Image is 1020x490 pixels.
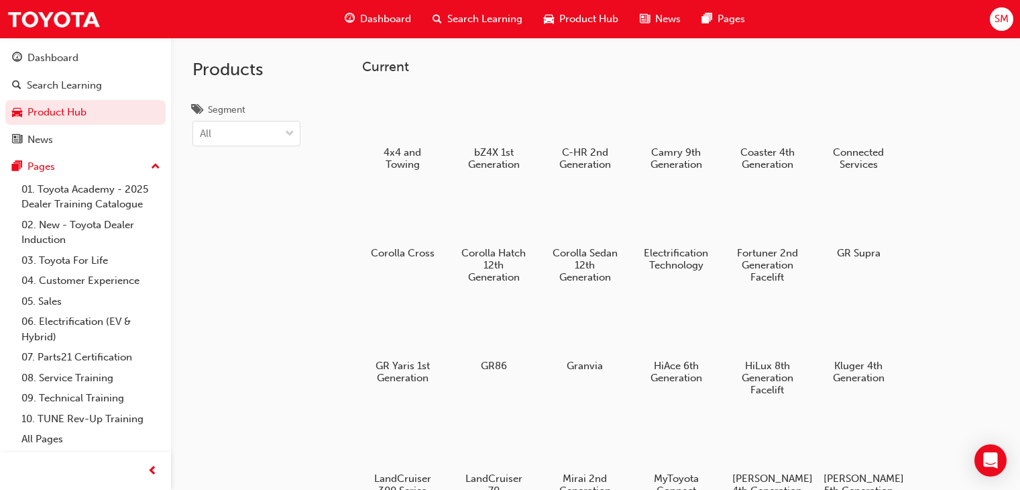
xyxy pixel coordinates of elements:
h5: Electrification Technology [641,247,712,271]
a: Connected Services [818,85,899,175]
img: Trak [7,4,101,34]
a: 08. Service Training [16,368,166,389]
a: HiLux 8th Generation Facelift [727,299,807,401]
a: 09. Technical Training [16,388,166,409]
span: up-icon [151,158,160,176]
div: Dashboard [27,50,78,66]
span: tags-icon [192,105,203,117]
h3: Current [362,59,999,75]
div: Segment [208,103,245,117]
a: 10. TUNE Rev-Up Training [16,409,166,430]
h5: Connected Services [824,146,894,170]
h5: Corolla Cross [367,247,438,259]
div: News [27,132,53,148]
h5: GR86 [459,360,529,372]
a: search-iconSearch Learning [422,5,533,33]
a: Granvia [545,299,625,377]
h5: bZ4X 1st Generation [459,146,529,170]
a: All Pages [16,429,166,450]
span: News [655,11,681,27]
span: search-icon [12,80,21,92]
span: pages-icon [12,161,22,173]
h5: HiLux 8th Generation Facelift [732,360,803,396]
span: prev-icon [148,463,158,480]
a: 04. Customer Experience [16,271,166,291]
a: 06. Electrification (EV & Hybrid) [16,311,166,347]
button: SM [990,7,1013,31]
a: Coaster 4th Generation [727,85,807,175]
a: 05. Sales [16,291,166,312]
a: 01. Toyota Academy - 2025 Dealer Training Catalogue [16,179,166,215]
a: GR Yaris 1st Generation [362,299,443,389]
a: Dashboard [5,46,166,70]
span: Dashboard [360,11,411,27]
a: 02. New - Toyota Dealer Induction [16,215,166,250]
a: Camry 9th Generation [636,85,716,175]
h5: Granvia [550,360,620,372]
a: Product Hub [5,100,166,125]
a: pages-iconPages [691,5,756,33]
a: car-iconProduct Hub [533,5,629,33]
button: DashboardSearch LearningProduct HubNews [5,43,166,154]
a: Fortuner 2nd Generation Facelift [727,186,807,288]
a: 4x4 and Towing [362,85,443,175]
a: Corolla Sedan 12th Generation [545,186,625,288]
span: car-icon [12,107,22,119]
span: search-icon [433,11,442,28]
a: HiAce 6th Generation [636,299,716,389]
span: pages-icon [702,11,712,28]
div: Open Intercom Messenger [974,444,1007,477]
a: 03. Toyota For Life [16,250,166,271]
a: Kluger 4th Generation [818,299,899,389]
a: news-iconNews [629,5,691,33]
a: Search Learning [5,73,166,98]
h5: Fortuner 2nd Generation Facelift [732,247,803,283]
a: guage-iconDashboard [334,5,422,33]
h5: Camry 9th Generation [641,146,712,170]
h5: HiAce 6th Generation [641,360,712,384]
span: Search Learning [447,11,522,27]
a: bZ4X 1st Generation [453,85,534,175]
h5: GR Yaris 1st Generation [367,360,438,384]
div: All [200,126,211,142]
span: car-icon [544,11,554,28]
h5: Corolla Sedan 12th Generation [550,247,620,283]
div: Pages [27,159,55,175]
span: Pages [718,11,745,27]
h5: C-HR 2nd Generation [550,146,620,170]
h5: Coaster 4th Generation [732,146,803,170]
a: Corolla Hatch 12th Generation [453,186,534,288]
span: Product Hub [559,11,618,27]
button: Pages [5,154,166,179]
span: news-icon [12,134,22,146]
span: down-icon [285,126,294,143]
a: GR86 [453,299,534,377]
h5: Kluger 4th Generation [824,360,894,384]
a: C-HR 2nd Generation [545,85,625,175]
a: News [5,128,166,152]
span: SM [995,11,1009,27]
span: guage-icon [12,52,22,64]
h5: Corolla Hatch 12th Generation [459,247,529,283]
span: news-icon [640,11,650,28]
h5: GR Supra [824,247,894,259]
a: Corolla Cross [362,186,443,264]
a: 07. Parts21 Certification [16,347,166,368]
a: GR Supra [818,186,899,264]
a: Electrification Technology [636,186,716,276]
span: guage-icon [345,11,355,28]
div: Search Learning [27,78,102,93]
h2: Products [192,59,300,81]
h5: 4x4 and Towing [367,146,438,170]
